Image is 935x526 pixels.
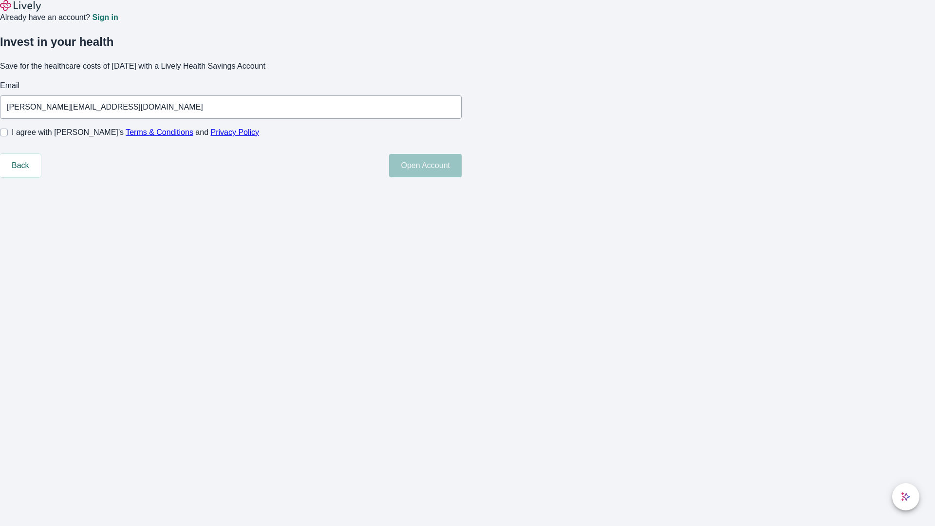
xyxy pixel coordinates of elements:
[211,128,260,136] a: Privacy Policy
[92,14,118,21] a: Sign in
[12,127,259,138] span: I agree with [PERSON_NAME]’s and
[892,483,919,510] button: chat
[901,492,911,502] svg: Lively AI Assistant
[126,128,193,136] a: Terms & Conditions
